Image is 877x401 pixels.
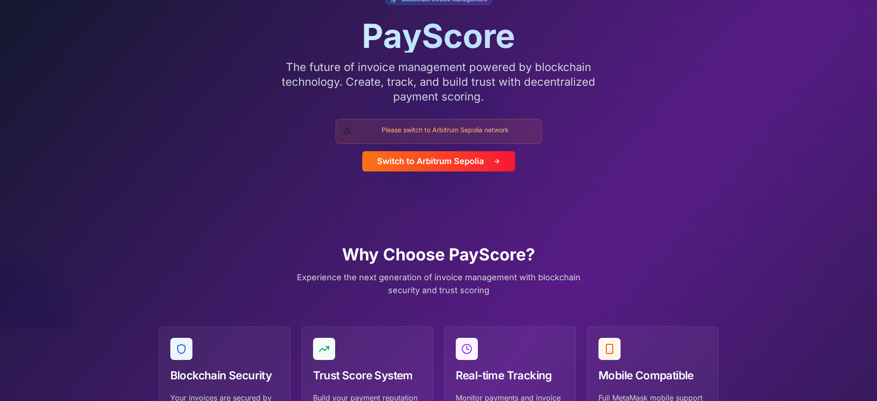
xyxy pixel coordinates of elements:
[262,60,616,104] p: The future of invoice management powered by blockchain technology. Create, track, and build trust...
[313,370,422,381] div: Trust Score System
[362,151,515,171] button: Switch to Arbitrum Sepolia
[170,370,279,381] div: Blockchain Security
[343,125,534,135] div: Please switch to Arbitrum Sepolia network
[159,19,719,53] h1: PayScore
[598,370,707,381] div: Mobile Compatible
[284,271,593,297] p: Experience the next generation of invoice management with blockchain security and trust scoring
[159,245,719,264] h2: Why Choose PayScore?
[456,370,564,381] div: Real-time Tracking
